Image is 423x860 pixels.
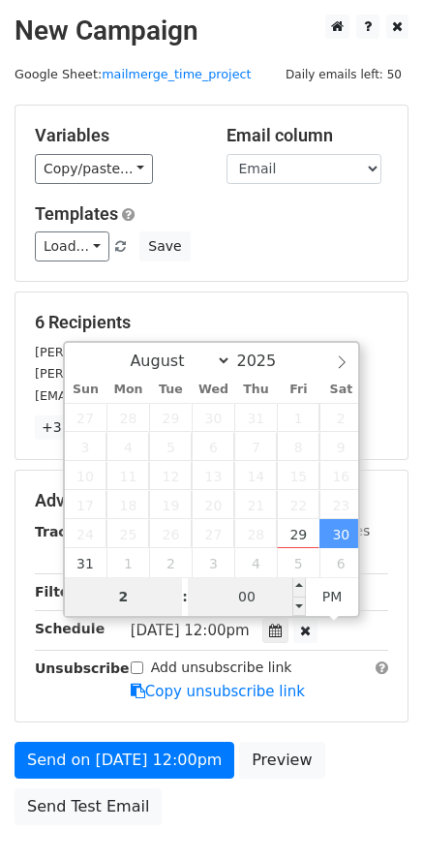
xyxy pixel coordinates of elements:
[277,432,319,461] span: August 8, 2025
[192,432,234,461] span: August 6, 2025
[15,788,162,825] a: Send Test Email
[277,548,319,577] span: September 5, 2025
[149,384,192,396] span: Tue
[234,548,277,577] span: September 4, 2025
[149,432,192,461] span: August 5, 2025
[182,577,188,616] span: :
[319,432,362,461] span: August 9, 2025
[106,384,149,396] span: Mon
[102,67,251,81] a: mailmerge_time_project
[65,577,183,616] input: Hour
[35,125,197,146] h5: Variables
[306,577,359,616] span: Click to toggle
[131,683,305,700] a: Copy unsubscribe link
[35,312,388,333] h5: 6 Recipients
[239,742,324,779] a: Preview
[149,461,192,490] span: August 12, 2025
[106,461,149,490] span: August 11, 2025
[106,519,149,548] span: August 25, 2025
[65,519,107,548] span: August 24, 2025
[35,366,353,381] small: [PERSON_NAME][EMAIL_ADDRESS][DOMAIN_NAME]
[277,490,319,519] span: August 22, 2025
[234,384,277,396] span: Thu
[35,388,251,403] small: [EMAIL_ADDRESS][DOMAIN_NAME]
[35,524,100,539] strong: Tracking
[65,548,107,577] span: August 31, 2025
[35,490,388,511] h5: Advanced
[35,231,109,261] a: Load...
[277,461,319,490] span: August 15, 2025
[188,577,306,616] input: Minute
[139,231,190,261] button: Save
[192,384,234,396] span: Wed
[15,742,234,779] a: Send on [DATE] 12:00pm
[277,384,319,396] span: Fri
[35,621,105,636] strong: Schedule
[319,384,362,396] span: Sat
[149,490,192,519] span: August 19, 2025
[192,519,234,548] span: August 27, 2025
[319,490,362,519] span: August 23, 2025
[234,403,277,432] span: July 31, 2025
[319,461,362,490] span: August 16, 2025
[149,403,192,432] span: July 29, 2025
[35,345,353,359] small: [PERSON_NAME][EMAIL_ADDRESS][DOMAIN_NAME]
[319,548,362,577] span: September 6, 2025
[149,548,192,577] span: September 2, 2025
[277,403,319,432] span: August 1, 2025
[234,461,277,490] span: August 14, 2025
[35,154,153,184] a: Copy/paste...
[15,67,252,81] small: Google Sheet:
[319,403,362,432] span: August 2, 2025
[15,15,408,47] h2: New Campaign
[106,548,149,577] span: September 1, 2025
[319,519,362,548] span: August 30, 2025
[65,403,107,432] span: July 27, 2025
[35,203,118,224] a: Templates
[35,584,84,599] strong: Filters
[279,67,408,81] a: Daily emails left: 50
[192,403,234,432] span: July 30, 2025
[151,658,292,678] label: Add unsubscribe link
[35,415,107,440] a: +3 more
[131,622,250,639] span: [DATE] 12:00pm
[192,490,234,519] span: August 20, 2025
[234,519,277,548] span: August 28, 2025
[192,461,234,490] span: August 13, 2025
[106,432,149,461] span: August 4, 2025
[149,519,192,548] span: August 26, 2025
[35,660,130,676] strong: Unsubscribe
[106,490,149,519] span: August 18, 2025
[65,490,107,519] span: August 17, 2025
[231,352,301,370] input: Year
[277,519,319,548] span: August 29, 2025
[106,403,149,432] span: July 28, 2025
[227,125,389,146] h5: Email column
[234,432,277,461] span: August 7, 2025
[279,64,408,85] span: Daily emails left: 50
[326,767,423,860] iframe: Chat Widget
[65,384,107,396] span: Sun
[192,548,234,577] span: September 3, 2025
[234,490,277,519] span: August 21, 2025
[65,461,107,490] span: August 10, 2025
[65,432,107,461] span: August 3, 2025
